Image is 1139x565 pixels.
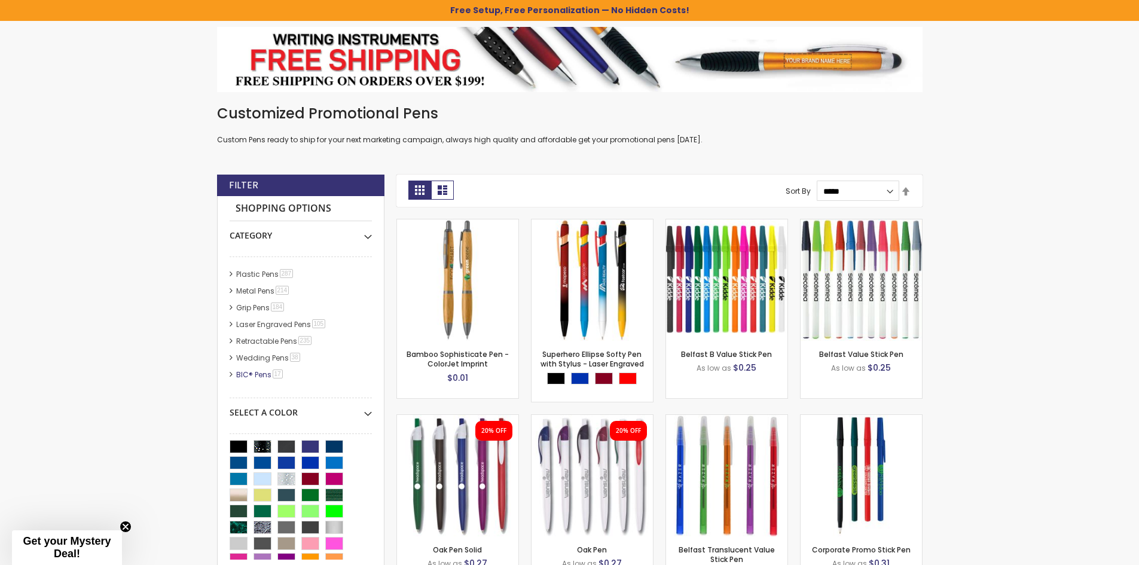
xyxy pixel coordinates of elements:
a: Metal Pens214 [233,286,294,296]
a: Belfast B Value Stick Pen [681,349,772,359]
div: Select A Color [230,398,372,419]
img: Belfast Translucent Value Stick Pen [666,415,787,536]
a: Belfast Translucent Value Stick Pen [666,414,787,424]
span: 235 [298,336,312,345]
a: Corporate Promo Stick Pen [812,545,911,555]
strong: Grid [408,181,431,200]
a: Belfast Value Stick Pen [801,219,922,229]
span: 214 [276,286,289,295]
a: Belfast Value Stick Pen [819,349,903,359]
strong: Shopping Options [230,196,372,222]
div: Red [619,372,637,384]
a: Oak Pen [577,545,607,555]
label: Sort By [786,186,811,196]
a: Grip Pens184 [233,303,289,313]
a: Belfast Translucent Value Stick Pen [679,545,775,564]
img: Pens [217,27,923,91]
span: As low as [697,363,731,373]
img: Oak Pen [532,415,653,536]
h1: Customized Promotional Pens [217,104,923,123]
img: Belfast Value Stick Pen [801,219,922,341]
div: Black [547,372,565,384]
span: $0.01 [447,372,468,384]
a: Retractable Pens235 [233,336,316,346]
img: Corporate Promo Stick Pen [801,415,922,536]
button: Close teaser [120,521,132,533]
div: 20% OFF [616,427,641,435]
span: Get your Mystery Deal! [23,535,111,560]
img: Bamboo Sophisticate Pen - ColorJet Imprint [397,219,518,341]
img: Superhero Ellipse Softy Pen with Stylus - Laser Engraved [532,219,653,341]
a: BIC® Pens17 [233,369,287,380]
span: 105 [312,319,326,328]
span: 287 [280,269,294,278]
a: Belfast B Value Stick Pen [666,219,787,229]
img: Oak Pen Solid [397,415,518,536]
iframe: Google Customer Reviews [1040,533,1139,565]
span: $0.25 [733,362,756,374]
a: Oak Pen [532,414,653,424]
div: Get your Mystery Deal!Close teaser [12,530,122,565]
img: Belfast B Value Stick Pen [666,219,787,341]
span: As low as [831,363,866,373]
a: Bamboo Sophisticate Pen - ColorJet Imprint [397,219,518,229]
a: Plastic Pens287 [233,269,298,279]
div: Burgundy [595,372,613,384]
span: 184 [271,303,285,311]
a: Superhero Ellipse Softy Pen with Stylus - Laser Engraved [541,349,644,369]
a: Superhero Ellipse Softy Pen with Stylus - Laser Engraved [532,219,653,229]
span: 38 [290,353,300,362]
div: 20% OFF [481,427,506,435]
div: Custom Pens ready to ship for your next marketing campaign, always high quality and affordable ge... [217,104,923,145]
strong: Filter [229,179,258,192]
a: Corporate Promo Stick Pen [801,414,922,424]
span: $0.25 [868,362,891,374]
a: Oak Pen Solid [397,414,518,424]
div: Blue [571,372,589,384]
span: 17 [273,369,283,378]
a: Bamboo Sophisticate Pen - ColorJet Imprint [407,349,509,369]
a: Oak Pen Solid [433,545,482,555]
a: Laser Engraved Pens105 [233,319,330,329]
a: Wedding Pens38 [233,353,304,363]
div: Category [230,221,372,242]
